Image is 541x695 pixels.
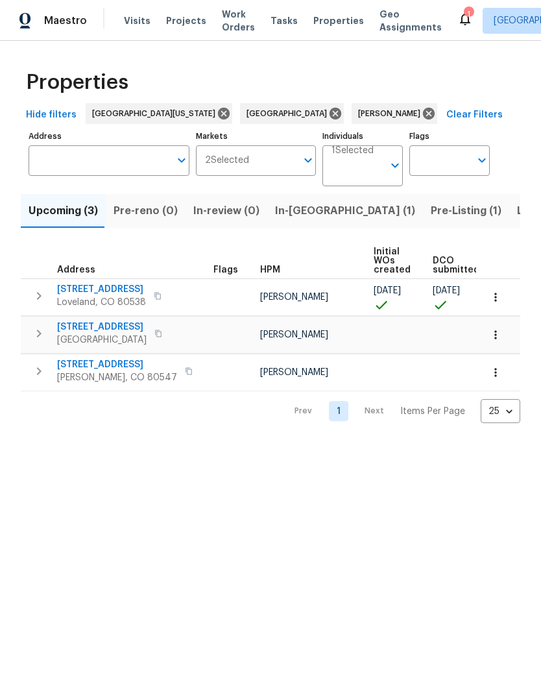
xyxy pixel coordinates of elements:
[275,202,415,220] span: In-[GEOGRAPHIC_DATA] (1)
[331,145,374,156] span: 1 Selected
[57,358,177,371] span: [STREET_ADDRESS]
[57,283,146,296] span: [STREET_ADDRESS]
[57,321,147,334] span: [STREET_ADDRESS]
[114,202,178,220] span: Pre-reno (0)
[29,132,189,140] label: Address
[473,151,491,169] button: Open
[299,151,317,169] button: Open
[205,155,249,166] span: 2 Selected
[481,395,520,428] div: 25
[196,132,317,140] label: Markets
[282,399,520,423] nav: Pagination Navigation
[166,14,206,27] span: Projects
[374,247,411,274] span: Initial WOs created
[433,286,460,295] span: [DATE]
[270,16,298,25] span: Tasks
[441,103,508,127] button: Clear Filters
[313,14,364,27] span: Properties
[193,202,259,220] span: In-review (0)
[400,405,465,418] p: Items Per Page
[352,103,437,124] div: [PERSON_NAME]
[222,8,255,34] span: Work Orders
[322,132,403,140] label: Individuals
[446,107,503,123] span: Clear Filters
[44,14,87,27] span: Maestro
[213,265,238,274] span: Flags
[386,156,404,175] button: Open
[26,107,77,123] span: Hide filters
[57,296,146,309] span: Loveland, CO 80538
[358,107,426,120] span: [PERSON_NAME]
[431,202,501,220] span: Pre-Listing (1)
[329,401,348,421] a: Goto page 1
[374,286,401,295] span: [DATE]
[57,334,147,347] span: [GEOGRAPHIC_DATA]
[260,265,280,274] span: HPM
[124,14,150,27] span: Visits
[57,371,177,384] span: [PERSON_NAME], CO 80547
[57,265,95,274] span: Address
[246,107,332,120] span: [GEOGRAPHIC_DATA]
[260,293,328,302] span: [PERSON_NAME]
[379,8,442,34] span: Geo Assignments
[29,202,98,220] span: Upcoming (3)
[409,132,490,140] label: Flags
[260,368,328,377] span: [PERSON_NAME]
[260,330,328,339] span: [PERSON_NAME]
[86,103,232,124] div: [GEOGRAPHIC_DATA][US_STATE]
[433,256,479,274] span: DCO submitted
[240,103,344,124] div: [GEOGRAPHIC_DATA]
[173,151,191,169] button: Open
[26,76,128,89] span: Properties
[92,107,221,120] span: [GEOGRAPHIC_DATA][US_STATE]
[464,8,473,21] div: 1
[21,103,82,127] button: Hide filters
